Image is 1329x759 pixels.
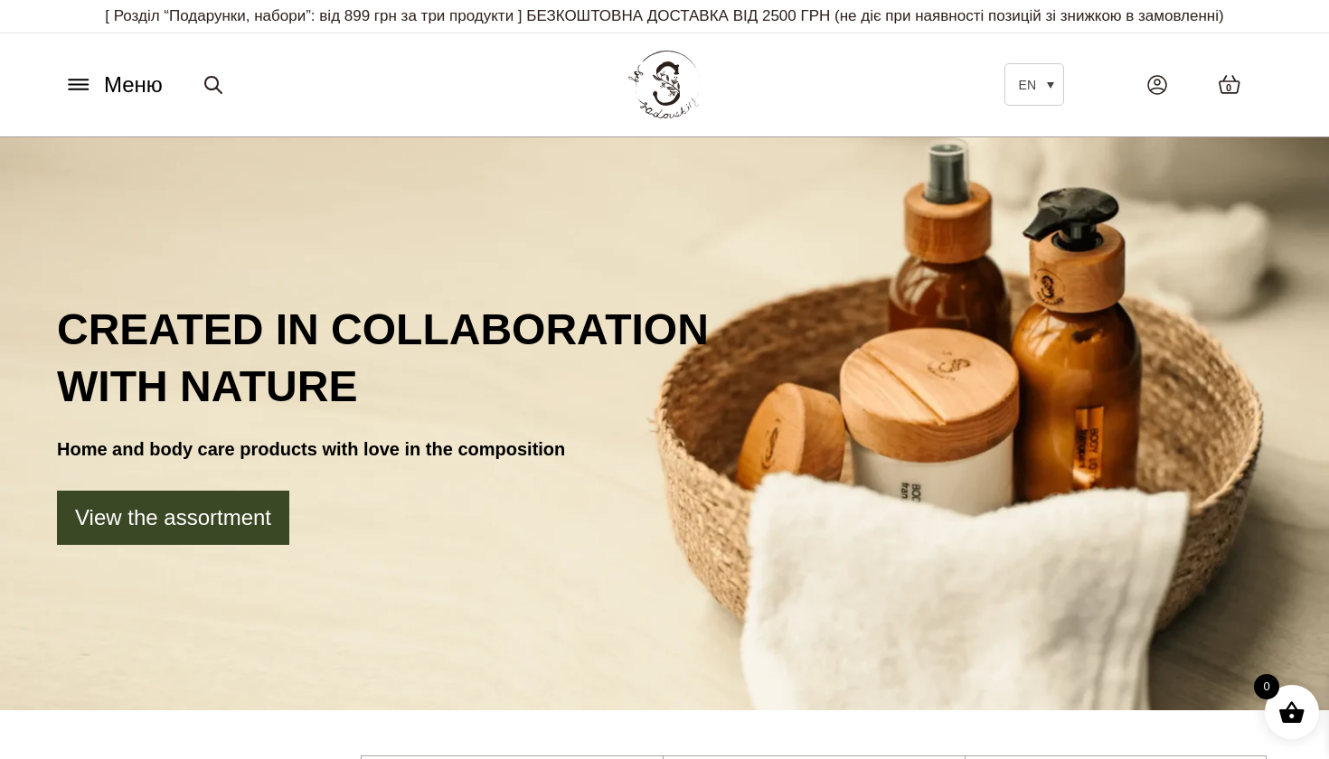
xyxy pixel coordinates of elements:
a: EN [1004,63,1064,106]
span: EN [1019,78,1036,92]
span: 0 [1226,80,1231,96]
a: View the assortment [57,491,289,545]
a: 0 [1200,56,1259,113]
img: BY SADOVSKIY [628,51,701,118]
button: Меню [59,68,168,102]
h1: Created in collaboration with nature [57,302,1272,415]
strong: Home and body care products with love in the composition [57,439,565,459]
span: Меню [104,69,163,101]
span: 0 [1254,674,1279,699]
